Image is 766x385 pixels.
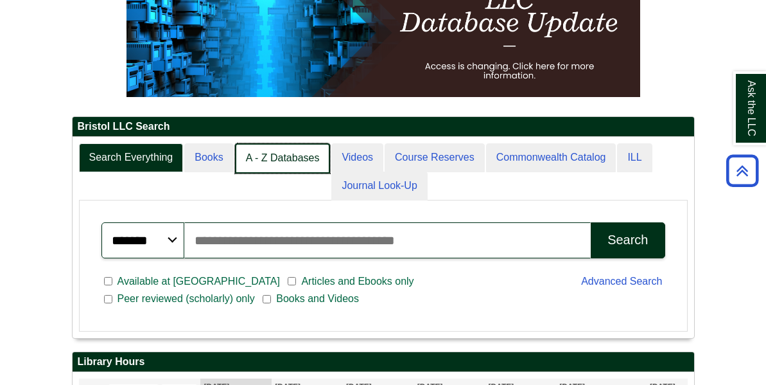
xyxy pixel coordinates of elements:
a: A - Z Databases [235,143,331,174]
a: Search Everything [79,143,184,172]
a: Back to Top [722,162,763,179]
input: Articles and Ebooks only [288,276,296,287]
div: Search [607,233,648,247]
button: Search [591,222,665,258]
a: Advanced Search [581,276,662,287]
span: Peer reviewed (scholarly) only [112,291,260,307]
h2: Library Hours [73,352,694,372]
span: Articles and Ebooks only [296,274,419,289]
input: Peer reviewed (scholarly) only [104,294,112,305]
a: Journal Look-Up [331,172,427,201]
input: Available at [GEOGRAPHIC_DATA] [104,276,112,287]
a: Commonwealth Catalog [486,143,616,172]
a: Videos [331,143,383,172]
h2: Bristol LLC Search [73,117,694,137]
span: Available at [GEOGRAPHIC_DATA] [112,274,285,289]
a: ILL [617,143,652,172]
input: Books and Videos [263,294,271,305]
a: Course Reserves [385,143,485,172]
a: Books [184,143,233,172]
span: Books and Videos [271,291,364,307]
